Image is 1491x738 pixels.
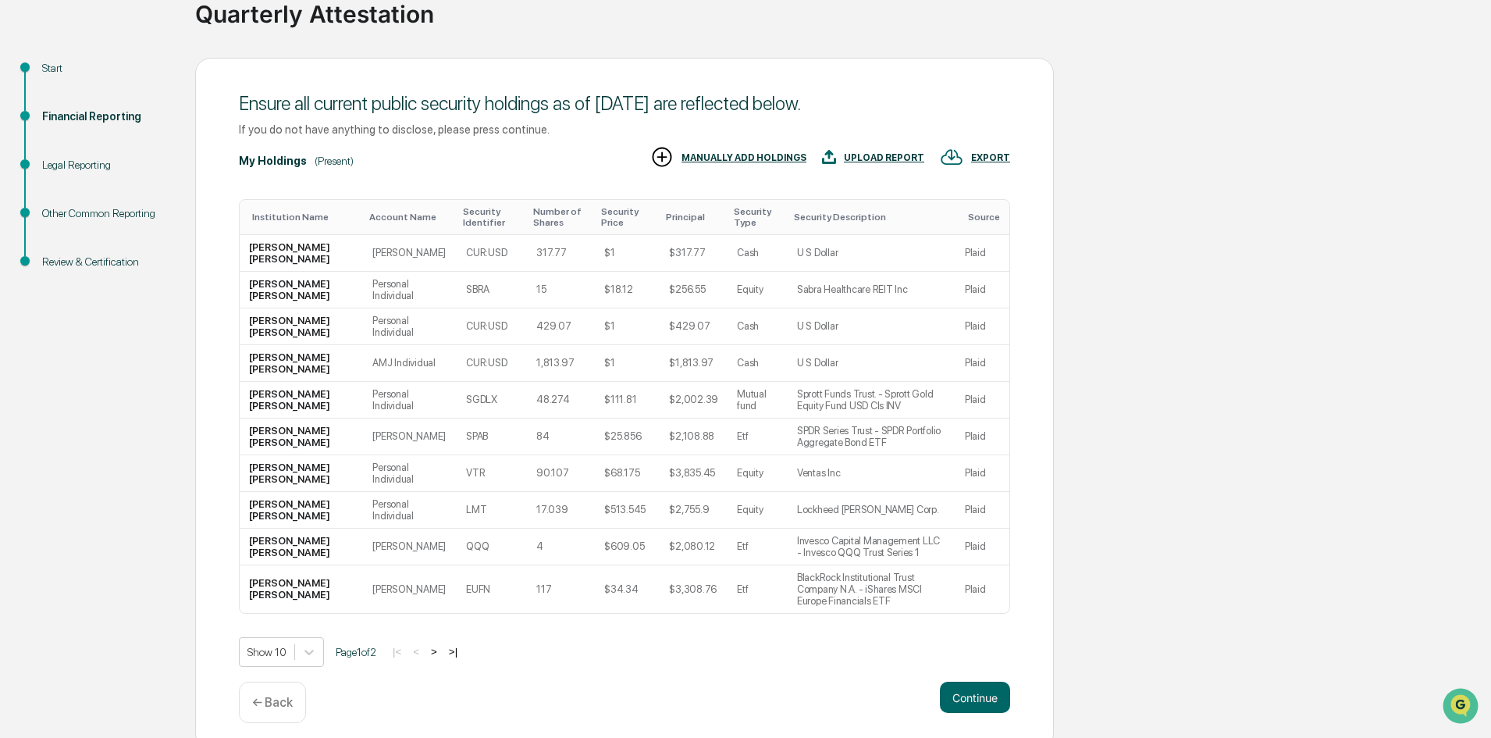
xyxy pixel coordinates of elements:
[240,272,363,308] td: [PERSON_NAME] [PERSON_NAME]
[388,645,406,658] button: |<
[363,235,457,272] td: [PERSON_NAME]
[369,212,450,223] div: Toggle SortBy
[42,157,170,173] div: Legal Reporting
[660,529,728,565] td: $2,080.12
[955,345,1009,382] td: Plaid
[660,565,728,613] td: $3,308.76
[728,235,788,272] td: Cash
[955,382,1009,419] td: Plaid
[336,646,376,658] span: Page 1 of 2
[457,455,527,492] td: VTR
[444,645,462,658] button: >|
[533,206,589,228] div: Toggle SortBy
[728,455,788,492] td: Equity
[844,152,924,163] div: UPLOAD REPORT
[240,455,363,492] td: [PERSON_NAME] [PERSON_NAME]
[822,145,836,169] img: UPLOAD REPORT
[107,191,200,219] a: 🗄️Attestations
[788,529,955,565] td: Invesco Capital Management LLC - Invesco QQQ Trust Series 1
[527,345,595,382] td: 1,813.97
[788,455,955,492] td: Ventas Inc
[660,308,728,345] td: $429.07
[968,212,1003,223] div: Toggle SortBy
[595,419,660,455] td: $25.856
[955,272,1009,308] td: Plaid
[463,206,521,228] div: Toggle SortBy
[252,212,357,223] div: Toggle SortBy
[155,265,189,276] span: Pylon
[666,212,721,223] div: Toggle SortBy
[240,565,363,613] td: [PERSON_NAME] [PERSON_NAME]
[527,565,595,613] td: 117
[788,308,955,345] td: U S Dollar
[363,455,457,492] td: Personal Individual
[1441,686,1483,729] iframe: Open customer support
[788,382,955,419] td: Sprott Funds Trust. - Sprott Gold Equity Fund USD Cls INV
[660,235,728,272] td: $317.77
[595,382,660,419] td: $111.81
[240,529,363,565] td: [PERSON_NAME] [PERSON_NAME]
[129,197,194,212] span: Attestations
[955,529,1009,565] td: Plaid
[728,382,788,419] td: Mutual fund
[42,60,170,77] div: Start
[113,198,126,211] div: 🗄️
[457,272,527,308] td: SBRA
[728,308,788,345] td: Cash
[16,119,44,148] img: 1746055101610-c473b297-6a78-478c-a979-82029cc54cd1
[660,382,728,419] td: $2,002.39
[457,308,527,345] td: CUR:USD
[31,197,101,212] span: Preclearance
[53,135,197,148] div: We're available if you need us!
[595,308,660,345] td: $1
[42,205,170,222] div: Other Common Reporting
[363,308,457,345] td: Personal Individual
[31,226,98,242] span: Data Lookup
[527,272,595,308] td: 15
[457,565,527,613] td: EUFN
[728,419,788,455] td: Etf
[955,235,1009,272] td: Plaid
[955,565,1009,613] td: Plaid
[42,109,170,125] div: Financial Reporting
[955,308,1009,345] td: Plaid
[527,308,595,345] td: 429.07
[728,492,788,529] td: Equity
[16,198,28,211] div: 🖐️
[363,565,457,613] td: [PERSON_NAME]
[955,492,1009,529] td: Plaid
[363,272,457,308] td: Personal Individual
[9,191,107,219] a: 🖐️Preclearance
[457,382,527,419] td: SGDLX
[110,264,189,276] a: Powered byPylon
[457,345,527,382] td: CUR:USD
[955,455,1009,492] td: Plaid
[426,645,442,658] button: >
[940,145,963,169] img: EXPORT
[660,345,728,382] td: $1,813.97
[16,33,284,58] p: How can we help?
[363,492,457,529] td: Personal Individual
[42,254,170,270] div: Review & Certification
[595,235,660,272] td: $1
[16,228,28,241] div: 🔎
[408,645,424,658] button: <
[971,152,1010,163] div: EXPORT
[595,455,660,492] td: $68.175
[240,419,363,455] td: [PERSON_NAME] [PERSON_NAME]
[363,419,457,455] td: [PERSON_NAME]
[527,419,595,455] td: 84
[457,419,527,455] td: SPAB
[660,272,728,308] td: $256.55
[240,308,363,345] td: [PERSON_NAME] [PERSON_NAME]
[363,529,457,565] td: [PERSON_NAME]
[527,382,595,419] td: 48.274
[788,272,955,308] td: Sabra Healthcare REIT Inc
[650,145,674,169] img: MANUALLY ADD HOLDINGS
[595,272,660,308] td: $18.12
[240,382,363,419] td: [PERSON_NAME] [PERSON_NAME]
[601,206,653,228] div: Toggle SortBy
[728,529,788,565] td: Etf
[240,345,363,382] td: [PERSON_NAME] [PERSON_NAME]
